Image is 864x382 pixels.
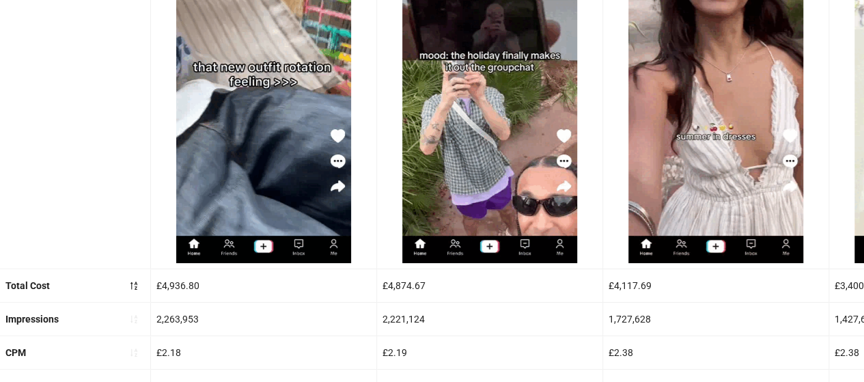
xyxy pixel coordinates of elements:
div: £2.38 [603,336,828,369]
div: £2.18 [151,336,376,369]
div: £4,936.80 [151,269,376,302]
span: sort-ascending [129,348,139,357]
div: £4,117.69 [603,269,828,302]
b: CPM [5,347,26,358]
b: Total Cost [5,280,50,291]
span: sort-ascending [129,314,139,324]
div: 2,263,953 [151,303,376,336]
div: £4,874.67 [377,269,602,302]
div: 2,221,124 [377,303,602,336]
span: sort-descending [129,281,139,290]
div: £2.19 [377,336,602,369]
div: 1,727,628 [603,303,828,336]
b: Impressions [5,314,59,325]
